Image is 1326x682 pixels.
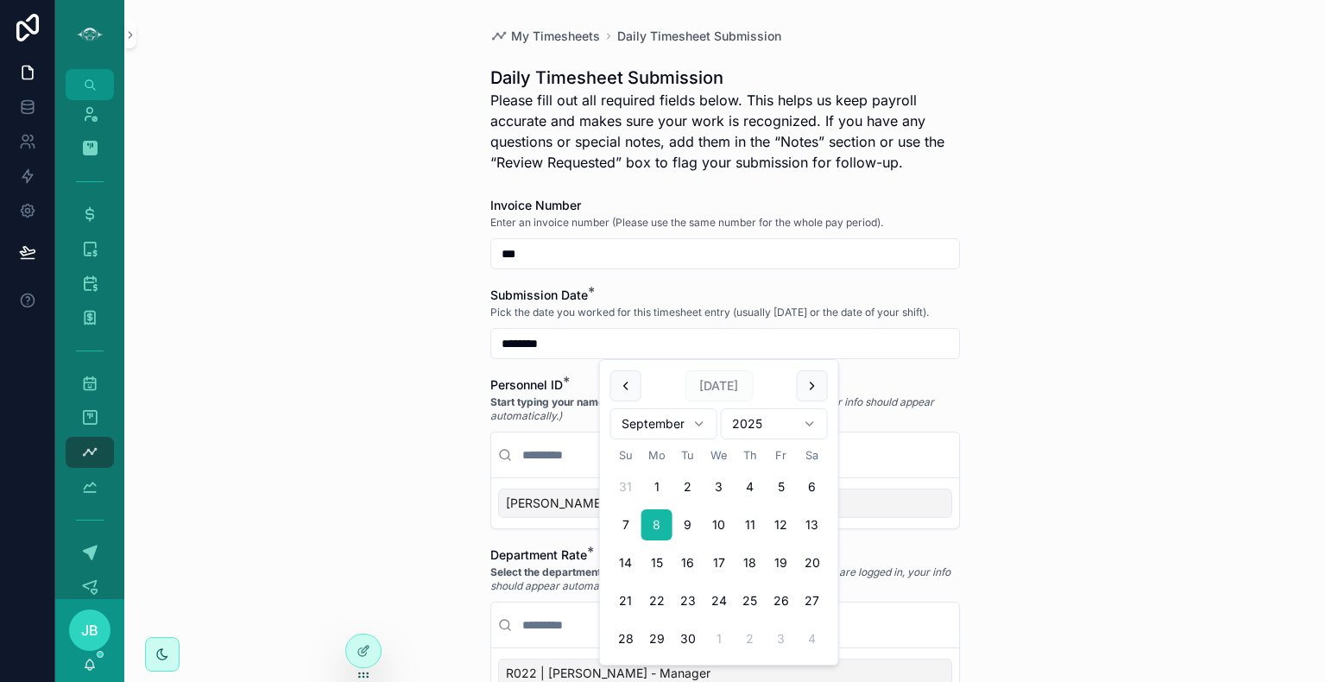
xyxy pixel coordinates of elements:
[610,509,641,540] button: Sunday, September 7th, 2025
[511,28,600,45] span: My Timesheets
[490,306,929,319] span: Pick the date you worked for this timesheet entry (usually [DATE] or the date of your shift).
[735,623,766,654] button: Thursday, October 2nd, 2025
[704,446,735,464] th: Wednesday
[490,395,934,422] em: (If you are logged in, your info should appear automatically.)
[797,585,828,616] button: Saturday, September 27th, 2025
[490,547,587,562] span: Department Rate
[704,547,735,578] button: Wednesday, September 17th, 2025
[506,665,710,682] span: R022 | [PERSON_NAME] - Manager
[672,547,704,578] button: Tuesday, September 16th, 2025
[672,509,704,540] button: Tuesday, September 9th, 2025
[81,620,98,641] span: JB
[766,547,797,578] button: Friday, September 19th, 2025
[617,28,781,45] a: Daily Timesheet Submission
[641,446,672,464] th: Monday
[672,471,704,502] button: Tuesday, September 2nd, 2025
[704,585,735,616] button: Wednesday, September 24th, 2025
[704,471,735,502] button: Wednesday, September 3rd, 2025
[641,471,672,502] button: Monday, September 1st, 2025
[490,216,883,230] span: Enter an invoice number (Please use the same number for the whole pay period).
[490,565,804,578] strong: Select the department and role you worked under for this shift.
[610,547,641,578] button: Sunday, September 14th, 2025
[735,547,766,578] button: Thursday, September 18th, 2025
[797,547,828,578] button: Saturday, September 20th, 2025
[797,623,828,654] button: Saturday, October 4th, 2025
[490,395,716,408] strong: Start typing your name or select from the list.
[491,478,959,528] div: Suggestions
[797,446,828,464] th: Saturday
[490,565,950,592] em: (If you are logged in, your info should appear automatically).
[735,471,766,502] button: Thursday, September 4th, 2025
[704,509,735,540] button: Wednesday, September 10th, 2025
[641,623,672,654] button: Monday, September 29th, 2025
[672,585,704,616] button: Tuesday, September 23rd, 2025
[610,585,641,616] button: Sunday, September 21st, 2025
[641,585,672,616] button: Monday, September 22nd, 2025
[797,471,828,502] button: Saturday, September 6th, 2025
[490,28,600,45] a: My Timesheets
[766,509,797,540] button: Friday, September 12th, 2025
[490,66,960,90] h1: Daily Timesheet Submission
[672,623,704,654] button: Tuesday, September 30th, 2025
[610,623,641,654] button: Sunday, September 28th, 2025
[672,446,704,464] th: Tuesday
[490,90,960,173] p: Please fill out all required fields below. This helps us keep payroll accurate and makes sure you...
[766,585,797,616] button: Friday, September 26th, 2025
[735,585,766,616] button: Thursday, September 25th, 2025
[704,623,735,654] button: Wednesday, October 1st, 2025
[610,446,641,464] th: Sunday
[766,446,797,464] th: Friday
[490,287,588,302] span: Submission Date
[490,198,581,212] span: Invoice Number
[641,547,672,578] button: Monday, September 15th, 2025
[610,446,828,654] table: September 2025
[490,377,563,392] span: Personnel ID
[610,471,641,502] button: Sunday, August 31st, 2025
[766,471,797,502] button: Friday, September 5th, 2025
[766,623,797,654] button: Friday, October 3rd, 2025
[506,495,605,512] span: [PERSON_NAME]
[55,100,124,599] div: scrollable content
[735,446,766,464] th: Thursday
[641,509,672,540] button: Today, Monday, September 8th, 2025, selected
[797,509,828,540] button: Saturday, September 13th, 2025
[76,21,104,48] img: App logo
[735,509,766,540] button: Thursday, September 11th, 2025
